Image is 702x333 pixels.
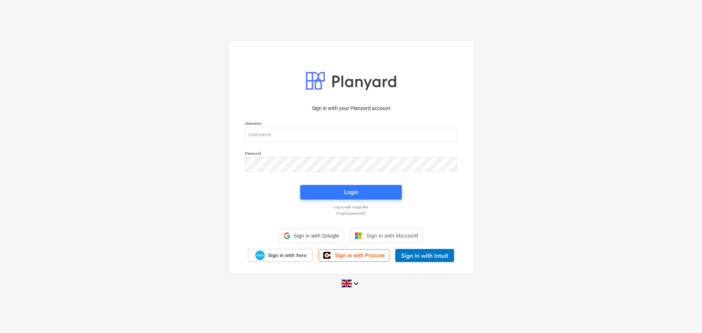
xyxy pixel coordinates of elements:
[255,250,265,260] img: Xero logo
[245,128,457,142] input: Username
[279,228,344,243] div: Sign in with Google
[241,205,461,209] a: Log in with magic link
[241,211,461,216] a: Forgot password?
[318,249,389,262] a: Sign in with Procore
[293,233,339,239] span: Sign in with Google
[245,151,457,157] p: Password
[366,232,418,239] span: Sign in with Microsoft
[344,188,358,197] div: Login
[245,121,457,127] p: Username
[245,105,457,112] p: Sign in with your Planyard account
[355,232,362,239] img: Microsoft logo
[352,279,361,288] i: keyboard_arrow_down
[300,185,402,200] button: Login
[268,252,306,259] span: Sign in with Xero
[335,252,385,259] span: Sign in with Procore
[248,249,313,262] a: Sign in with Xero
